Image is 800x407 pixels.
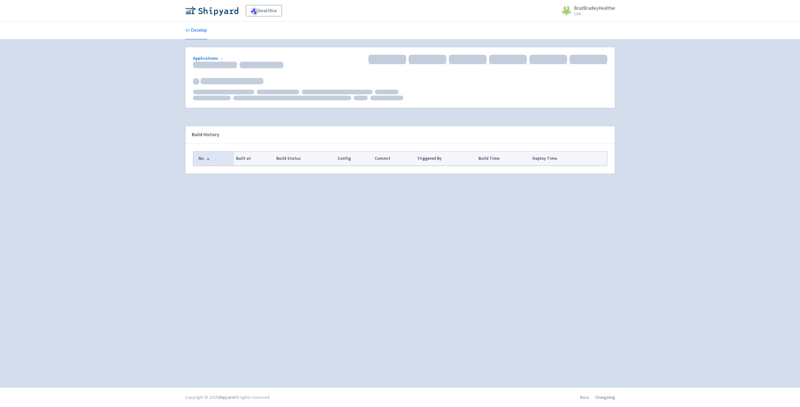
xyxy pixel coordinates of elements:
a: Applications [193,55,224,61]
th: Config [336,152,373,165]
th: Deploy Time [530,152,592,165]
th: Built at [234,152,274,165]
th: Build Status [274,152,336,165]
th: Commit [373,152,415,165]
div: Copyright © 2025 All rights reserved. [185,394,270,401]
small: User [574,12,615,16]
a: Shipyard [218,394,234,400]
a: BradBradleyHealthie User [558,6,615,16]
button: No. [198,155,232,162]
a: Develop [185,22,207,39]
th: Triggered By [415,152,477,165]
div: Build History [192,131,599,138]
img: Shipyard logo [185,6,238,16]
a: Docs [580,394,589,400]
span: BradBradleyHealthie [574,5,615,11]
a: Changelog [595,394,615,400]
th: Build Time [477,152,530,165]
a: healthie [246,5,282,16]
